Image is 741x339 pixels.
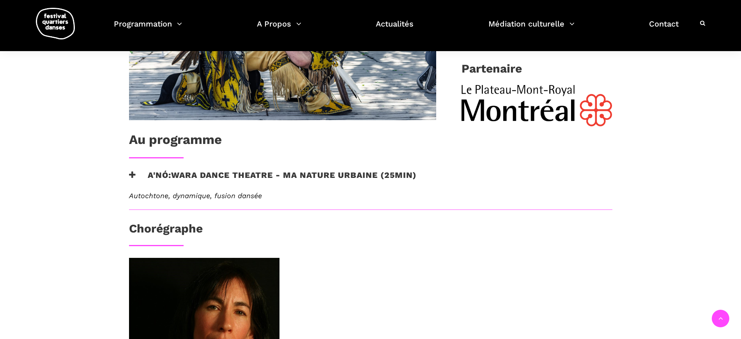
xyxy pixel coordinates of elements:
[129,222,203,241] h3: Chorégraphe
[257,17,301,40] a: A Propos
[462,85,612,126] img: Logo_Mtl_LPMR.svg (1)
[462,62,522,81] h3: Partenaire
[129,192,262,200] em: Autochtone, dynamique, fusion dansée
[376,17,414,40] a: Actualités
[114,17,182,40] a: Programmation
[129,132,222,151] h1: Au programme
[488,17,575,40] a: Médiation culturelle
[129,170,417,190] h3: A'nó:wara Dance Theatre - Ma nature urbaine (25min)
[36,8,75,39] img: logo-fqd-med
[649,17,679,40] a: Contact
